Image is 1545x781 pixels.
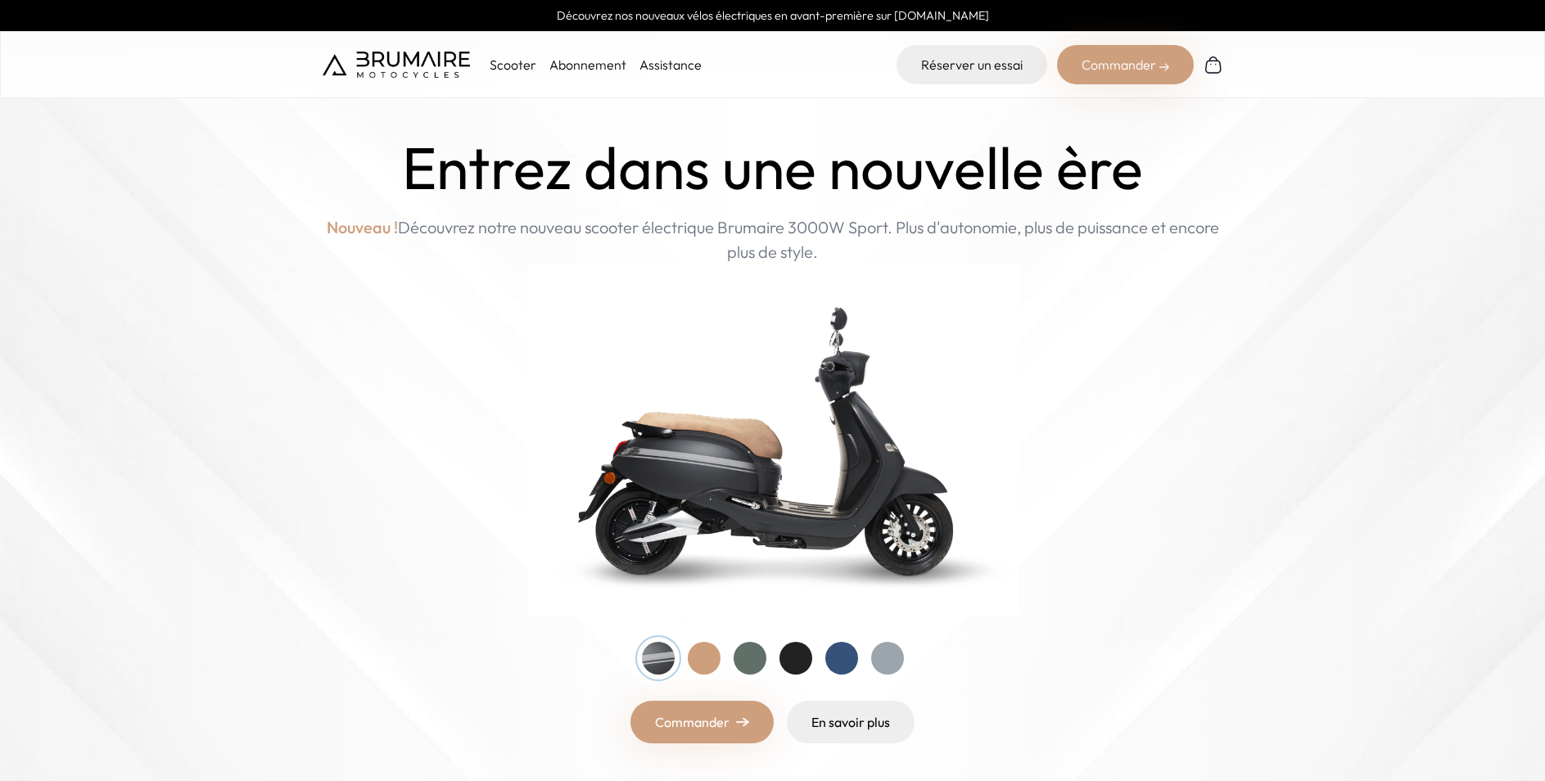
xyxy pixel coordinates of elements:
[402,134,1143,202] h1: Entrez dans une nouvelle ère
[1057,45,1194,84] div: Commander
[897,45,1047,84] a: Réserver un essai
[736,717,749,727] img: right-arrow.png
[549,56,626,73] a: Abonnement
[630,701,774,743] a: Commander
[327,215,398,240] span: Nouveau !
[490,55,536,74] p: Scooter
[323,215,1223,264] p: Découvrez notre nouveau scooter électrique Brumaire 3000W Sport. Plus d'autonomie, plus de puissa...
[1204,55,1223,74] img: Panier
[787,701,915,743] a: En savoir plus
[1159,62,1169,72] img: right-arrow-2.png
[639,56,702,73] a: Assistance
[323,52,470,78] img: Brumaire Motocycles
